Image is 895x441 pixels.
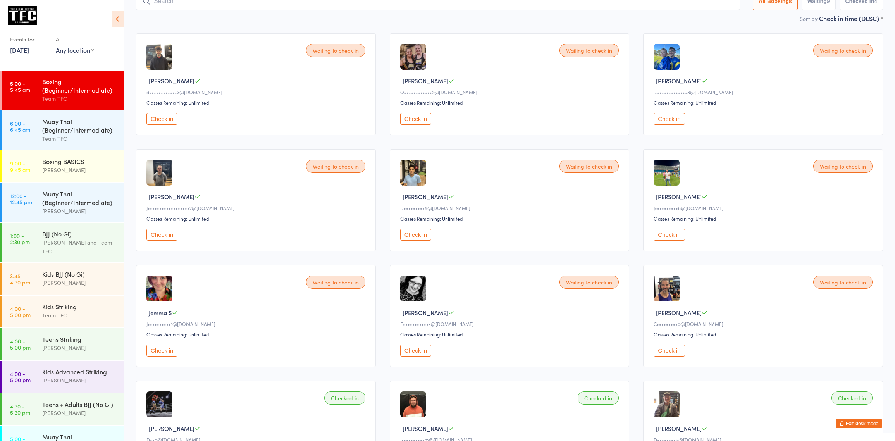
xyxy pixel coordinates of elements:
[8,6,37,25] img: The Fight Centre Brisbane
[146,276,172,301] img: image1740680842.png
[149,424,194,432] span: [PERSON_NAME]
[2,296,124,327] a: 4:00 -5:00 pmKids StrikingTeam TFC
[654,276,680,301] img: image1670836420.png
[10,33,48,46] div: Events for
[146,215,368,222] div: Classes Remaining: Unlimited
[403,424,448,432] span: [PERSON_NAME]
[400,160,426,186] img: image1748203224.png
[654,205,875,211] div: J••••••••••8@[DOMAIN_NAME]
[42,207,117,215] div: [PERSON_NAME]
[10,120,30,133] time: 6:00 - 6:45 am
[2,150,124,182] a: 9:00 -9:45 amBoxing BASICS[PERSON_NAME]
[400,89,621,95] div: Q••••••••••••2@[DOMAIN_NAME]
[400,215,621,222] div: Classes Remaining: Unlimited
[403,308,448,317] span: [PERSON_NAME]
[42,229,117,238] div: BJJ (No Gi)
[146,113,177,125] button: Check in
[42,117,117,134] div: Muay Thai (Beginner/Intermediate)
[2,328,124,360] a: 4:00 -5:00 pmTeens Striking[PERSON_NAME]
[42,270,117,278] div: Kids BJJ (No Gi)
[42,278,117,287] div: [PERSON_NAME]
[10,233,30,245] time: 1:00 - 2:30 pm
[42,134,117,143] div: Team TFC
[654,44,680,70] img: image1732179422.png
[324,391,365,405] div: Checked in
[146,89,368,95] div: d••••••••••••3@[DOMAIN_NAME]
[10,160,30,172] time: 9:00 - 9:45 am
[403,77,448,85] span: [PERSON_NAME]
[656,77,702,85] span: [PERSON_NAME]
[800,15,818,22] label: Sort by
[656,308,702,317] span: [PERSON_NAME]
[559,44,619,57] div: Waiting to check in
[656,424,702,432] span: [PERSON_NAME]
[42,335,117,343] div: Teens Striking
[400,44,426,70] img: image1748242595.png
[42,77,117,94] div: Boxing (Beginner/Intermediate)
[813,44,873,57] div: Waiting to check in
[56,33,94,46] div: At
[42,343,117,352] div: [PERSON_NAME]
[400,345,431,357] button: Check in
[400,331,621,338] div: Classes Remaining: Unlimited
[400,99,621,106] div: Classes Remaining: Unlimited
[2,110,124,150] a: 6:00 -6:45 amMuay Thai (Beginner/Intermediate)Team TFC
[2,71,124,110] a: 5:00 -5:45 amBoxing (Beginner/Intermediate)Team TFC
[2,361,124,393] a: 4:00 -5:00 pmKids Advanced Striking[PERSON_NAME]
[559,276,619,289] div: Waiting to check in
[819,14,883,22] div: Check in time (DESC)
[654,229,685,241] button: Check in
[400,113,431,125] button: Check in
[654,99,875,106] div: Classes Remaining: Unlimited
[2,183,124,222] a: 12:00 -12:45 pmMuay Thai (Beginner/Intermediate)[PERSON_NAME]
[813,160,873,173] div: Waiting to check in
[146,345,177,357] button: Check in
[400,276,426,301] img: image1697842793.png
[654,89,875,95] div: l••••••••••••••8@[DOMAIN_NAME]
[306,160,365,173] div: Waiting to check in
[2,263,124,295] a: 3:45 -4:30 pmKids BJJ (No Gi)[PERSON_NAME]
[813,276,873,289] div: Waiting to check in
[654,160,680,186] img: image1738736302.png
[42,238,117,256] div: [PERSON_NAME] and Team TFC
[10,403,30,415] time: 4:30 - 5:30 pm
[654,215,875,222] div: Classes Remaining: Unlimited
[42,400,117,408] div: Teens + Adults BJJ (No Gi)
[10,273,30,285] time: 3:45 - 4:30 pm
[10,193,32,205] time: 12:00 - 12:45 pm
[42,311,117,320] div: Team TFC
[42,165,117,174] div: [PERSON_NAME]
[56,46,94,54] div: Any location
[149,193,194,201] span: [PERSON_NAME]
[10,305,31,318] time: 4:00 - 5:00 pm
[146,160,172,186] img: image1744103316.png
[306,276,365,289] div: Waiting to check in
[400,205,621,211] div: D•••••••••6@[DOMAIN_NAME]
[146,44,172,70] img: image1750981919.png
[149,77,194,85] span: [PERSON_NAME]
[2,393,124,425] a: 4:30 -5:30 pmTeens + Adults BJJ (No Gi)[PERSON_NAME]
[149,308,172,317] span: Jemma S
[654,320,875,327] div: C•••••••••0@[DOMAIN_NAME]
[42,157,117,165] div: Boxing BASICS
[146,99,368,106] div: Classes Remaining: Unlimited
[2,223,124,262] a: 1:00 -2:30 pmBJJ (No Gi)[PERSON_NAME] and Team TFC
[836,419,882,428] button: Exit kiosk mode
[10,80,30,93] time: 5:00 - 5:45 am
[42,408,117,417] div: [PERSON_NAME]
[42,376,117,385] div: [PERSON_NAME]
[10,46,29,54] a: [DATE]
[656,193,702,201] span: [PERSON_NAME]
[42,94,117,103] div: Team TFC
[400,229,431,241] button: Check in
[42,367,117,376] div: Kids Advanced Striking
[654,331,875,338] div: Classes Remaining: Unlimited
[306,44,365,57] div: Waiting to check in
[654,345,685,357] button: Check in
[146,205,368,211] div: J••••••••••••••••••2@[DOMAIN_NAME]
[654,391,680,417] img: image1752202623.png
[403,193,448,201] span: [PERSON_NAME]
[10,370,31,383] time: 4:00 - 5:00 pm
[578,391,619,405] div: Checked in
[400,320,621,327] div: E•••••••••••k@[DOMAIN_NAME]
